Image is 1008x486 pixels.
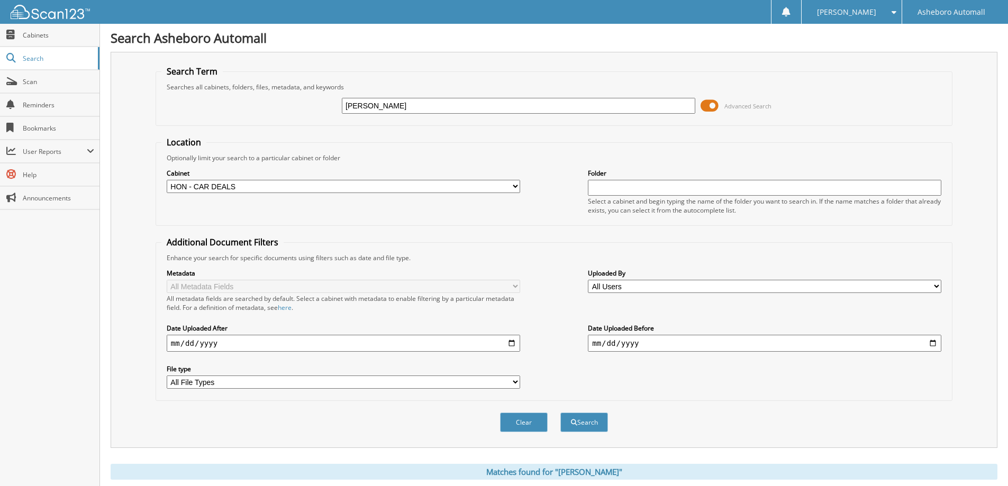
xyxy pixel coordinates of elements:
[918,9,985,15] span: Asheboro Automall
[11,5,90,19] img: scan123-logo-white.svg
[588,169,941,178] label: Folder
[161,82,947,91] div: Searches all cabinets, folders, files, metadata, and keywords
[161,153,947,162] div: Optionally limit your search to a particular cabinet or folder
[23,100,94,109] span: Reminders
[23,170,94,179] span: Help
[167,294,520,312] div: All metadata fields are searched by default. Select a cabinet with metadata to enable filtering b...
[111,29,997,47] h1: Search Asheboro Automall
[23,31,94,40] span: Cabinets
[588,269,941,278] label: Uploaded By
[23,77,94,86] span: Scan
[560,412,608,432] button: Search
[817,9,876,15] span: [PERSON_NAME]
[500,412,548,432] button: Clear
[23,54,93,63] span: Search
[161,253,947,262] div: Enhance your search for specific documents using filters such as date and file type.
[167,169,520,178] label: Cabinet
[161,136,206,148] legend: Location
[588,335,941,352] input: end
[278,303,292,312] a: here
[167,335,520,352] input: start
[724,102,771,110] span: Advanced Search
[161,66,223,77] legend: Search Term
[23,124,94,133] span: Bookmarks
[167,324,520,333] label: Date Uploaded After
[167,364,520,373] label: File type
[161,236,284,248] legend: Additional Document Filters
[588,197,941,215] div: Select a cabinet and begin typing the name of the folder you want to search in. If the name match...
[23,147,87,156] span: User Reports
[167,269,520,278] label: Metadata
[23,194,94,203] span: Announcements
[588,324,941,333] label: Date Uploaded Before
[111,464,997,480] div: Matches found for "[PERSON_NAME]"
